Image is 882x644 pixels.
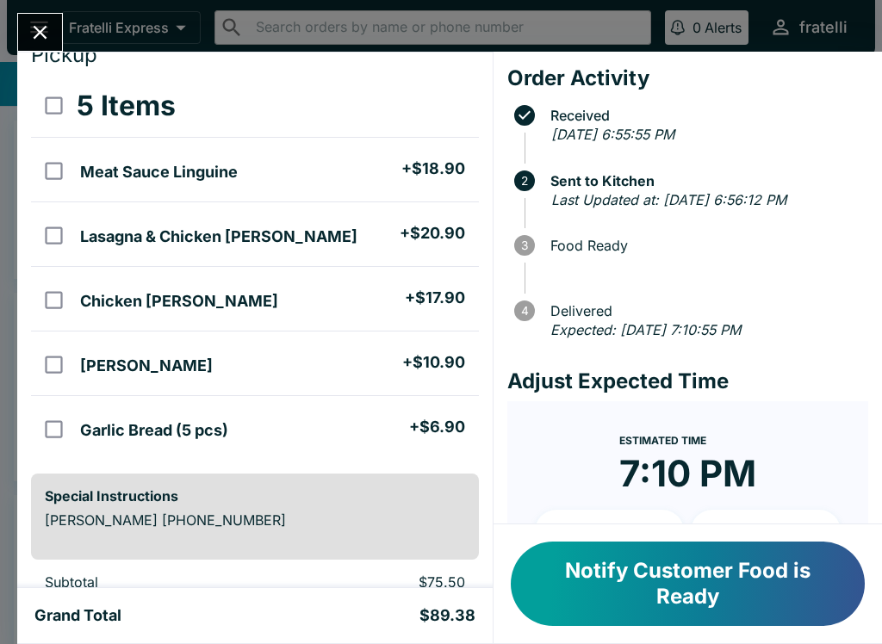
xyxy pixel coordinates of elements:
[535,510,685,553] button: + 10
[297,573,465,591] p: $75.50
[31,42,97,67] span: Pickup
[551,126,674,143] em: [DATE] 6:55:55 PM
[80,420,228,441] h5: Garlic Bread (5 pcs)
[80,291,278,312] h5: Chicken [PERSON_NAME]
[77,89,176,123] h3: 5 Items
[31,75,479,460] table: orders table
[402,352,465,373] h5: + $10.90
[542,238,868,253] span: Food Ready
[400,223,465,244] h5: + $20.90
[542,173,868,189] span: Sent to Kitchen
[401,158,465,179] h5: + $18.90
[34,605,121,626] h5: Grand Total
[691,510,841,553] button: + 20
[45,511,465,529] p: [PERSON_NAME] [PHONE_NUMBER]
[80,162,238,183] h5: Meat Sauce Linguine
[520,304,528,318] text: 4
[551,191,786,208] em: Last Updated at: [DATE] 6:56:12 PM
[521,174,528,188] text: 2
[419,605,475,626] h5: $89.38
[542,108,868,123] span: Received
[542,303,868,319] span: Delivered
[45,573,270,591] p: Subtotal
[80,226,357,247] h5: Lasagna & Chicken [PERSON_NAME]
[405,288,465,308] h5: + $17.90
[409,417,465,437] h5: + $6.90
[507,368,868,394] h4: Adjust Expected Time
[80,356,213,376] h5: [PERSON_NAME]
[18,14,62,51] button: Close
[619,451,756,496] time: 7:10 PM
[550,321,741,338] em: Expected: [DATE] 7:10:55 PM
[45,487,465,505] h6: Special Instructions
[521,238,528,252] text: 3
[619,434,706,447] span: Estimated Time
[511,542,865,626] button: Notify Customer Food is Ready
[507,65,868,91] h4: Order Activity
